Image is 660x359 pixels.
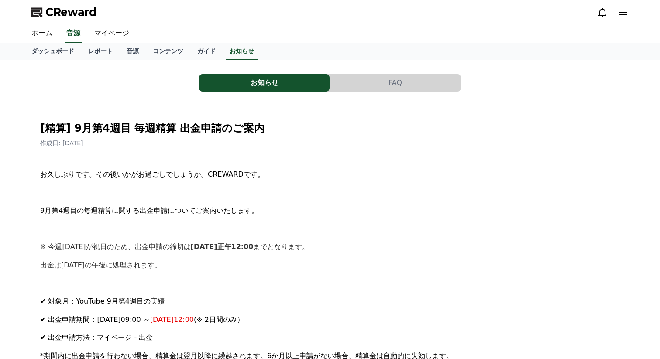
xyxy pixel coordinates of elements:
[31,5,97,19] a: CReward
[191,243,254,251] strong: [DATE]正午12:00
[40,315,150,324] span: ✔ 出金申請期間：[DATE]09:00 ～
[190,43,223,60] a: ガイド
[87,24,136,43] a: マイページ
[120,43,146,60] a: 音源
[40,170,265,178] span: お久しぶりです。その後いかがお過ごしでしょうか。CREWARDです。
[65,24,82,43] a: 音源
[40,121,620,135] h2: [精算] 9月第4週目 毎週精算 出金申請のご案内
[40,297,165,305] span: ✔ 対象月：YouTube 9月第4週目の実績
[24,43,81,60] a: ダッシュボード
[40,241,620,253] p: ※ 今週[DATE]が祝日のため、出金申請の締切は までとなります。
[24,24,59,43] a: ホーム
[40,206,258,215] span: 9月第4週目の毎週精算に関する出金申請についてご案内いたします。
[330,74,461,92] button: FAQ
[81,43,120,60] a: レポート
[40,140,83,147] span: 作成日: [DATE]
[146,43,190,60] a: コンテンツ
[194,315,244,324] span: (※ 2日間のみ）
[199,74,330,92] button: お知らせ
[45,5,97,19] span: CReward
[150,315,194,324] span: [DATE]12:00
[226,43,258,60] a: お知らせ
[40,260,620,271] p: 出金は[DATE]の午後に処理されます。
[40,333,153,342] span: ✔ 出金申請方法：マイページ - 出金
